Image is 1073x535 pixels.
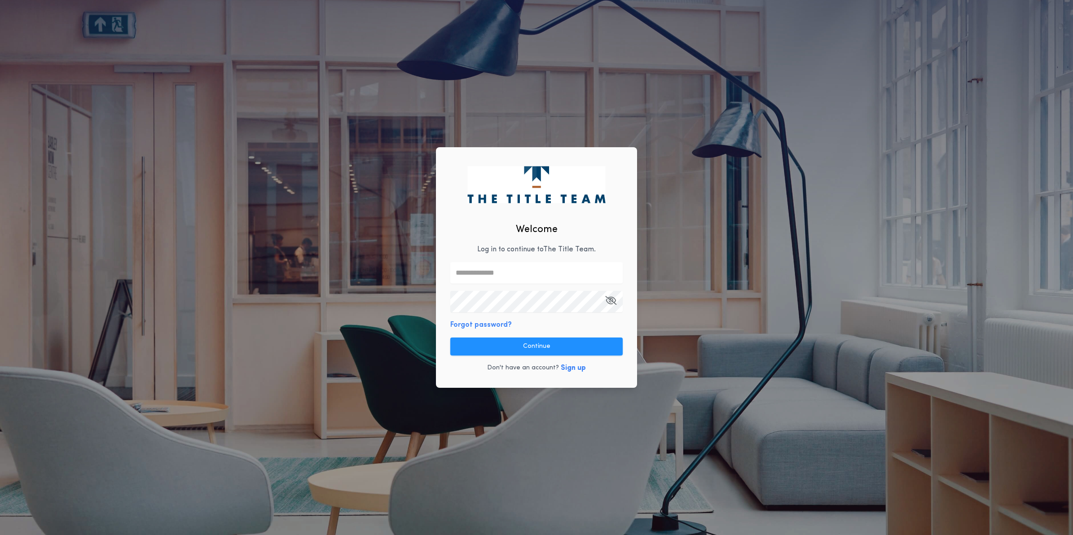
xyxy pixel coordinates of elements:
h2: Welcome [516,222,558,237]
p: Don't have an account? [487,364,559,373]
button: Forgot password? [450,320,512,330]
img: logo [467,166,605,203]
p: Log in to continue to The Title Team . [477,244,596,255]
button: Sign up [561,363,586,373]
button: Continue [450,338,623,355]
